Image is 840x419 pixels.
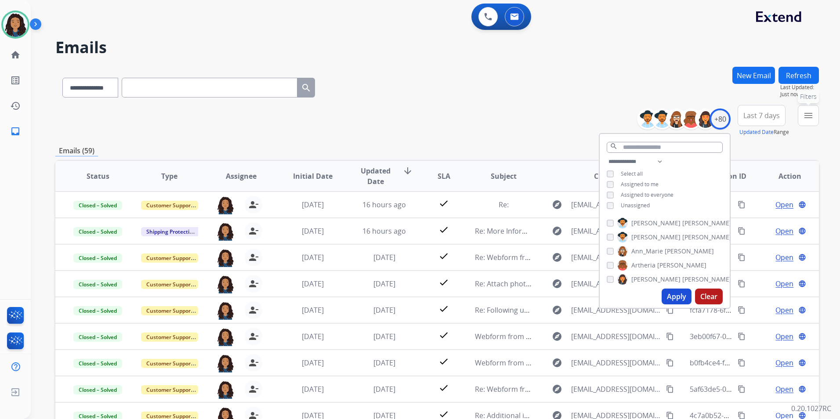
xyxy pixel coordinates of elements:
span: Artheria [631,261,655,270]
span: Closed – Solved [73,306,122,315]
span: [DATE] [373,305,395,315]
mat-icon: explore [552,305,562,315]
span: Customer Support [141,306,198,315]
span: Ann_Marie [631,247,663,256]
mat-icon: person_remove [248,358,259,368]
mat-icon: explore [552,252,562,263]
span: Open [775,226,793,236]
mat-icon: language [798,359,806,367]
p: Emails (59) [55,145,98,156]
img: agent-avatar [217,275,234,293]
span: Open [775,252,793,263]
mat-icon: explore [552,358,562,368]
button: Apply [662,289,692,304]
mat-icon: language [798,306,806,314]
span: [DATE] [302,200,324,209]
mat-icon: home [10,50,21,60]
img: agent-avatar [217,328,234,346]
button: Last 7 days [738,105,786,126]
mat-icon: person_remove [248,226,259,236]
mat-icon: check [438,277,449,288]
mat-icon: check [438,251,449,261]
span: Customer [594,171,628,181]
mat-icon: check [438,198,449,209]
span: Updated Date [356,166,395,187]
span: Filters [800,92,817,101]
span: Customer Support [141,359,198,368]
span: [PERSON_NAME] [657,261,706,270]
span: Assignee [226,171,257,181]
mat-icon: content_copy [738,201,746,209]
span: Customer Support [141,332,198,342]
span: Open [775,331,793,342]
img: avatar [3,12,28,37]
mat-icon: language [798,332,806,340]
span: Re: [499,200,509,209]
img: agent-avatar [217,249,234,267]
mat-icon: language [798,385,806,393]
span: [PERSON_NAME] [631,219,681,228]
span: [DATE] [302,358,324,368]
mat-icon: person_remove [248,305,259,315]
span: Webform from [EMAIL_ADDRESS][DOMAIN_NAME] on [DATE] [475,332,674,341]
mat-icon: content_copy [666,359,674,367]
span: [DATE] [302,305,324,315]
span: Re: Webform from [EMAIL_ADDRESS][DOMAIN_NAME] on [DATE] [475,253,686,262]
span: [DATE] [302,332,324,341]
mat-icon: menu [803,110,814,121]
mat-icon: content_copy [738,385,746,393]
span: [EMAIL_ADDRESS][DOMAIN_NAME] [571,199,661,210]
span: Closed – Solved [73,253,122,263]
span: Initial Date [293,171,333,181]
mat-icon: search [610,142,618,150]
mat-icon: history [10,101,21,111]
p: 0.20.1027RC [791,403,831,414]
span: [EMAIL_ADDRESS][DOMAIN_NAME] [571,384,661,394]
span: Open [775,199,793,210]
mat-icon: explore [552,199,562,210]
mat-icon: content_copy [666,385,674,393]
mat-icon: person_remove [248,278,259,289]
span: [EMAIL_ADDRESS][DOMAIN_NAME] [571,278,661,289]
span: [DATE] [302,279,324,289]
span: Customer Support [141,201,198,210]
mat-icon: content_copy [738,306,746,314]
span: Assigned to everyone [621,191,673,199]
mat-icon: content_copy [738,280,746,288]
span: [PERSON_NAME] [682,275,731,284]
span: Customer Support [141,385,198,394]
span: 5af63de5-0b5f-4456-9ad2-9208879150df [690,384,822,394]
span: [DATE] [373,332,395,341]
mat-icon: inbox [10,126,21,137]
button: New Email [732,67,775,84]
div: +80 [710,108,731,130]
span: Status [87,171,109,181]
button: Refresh [778,67,819,84]
mat-icon: person_remove [248,331,259,342]
span: Open [775,384,793,394]
mat-icon: person_remove [248,199,259,210]
span: Closed – Solved [73,332,122,342]
span: Open [775,305,793,315]
span: SLA [438,171,450,181]
span: [DATE] [302,253,324,262]
span: Subject [491,171,517,181]
span: Open [775,278,793,289]
span: Re: Webform from [EMAIL_ADDRESS][DOMAIN_NAME] on [DATE] [475,384,686,394]
span: Last 7 days [743,114,780,117]
span: Customer Support [141,280,198,289]
span: [EMAIL_ADDRESS][DOMAIN_NAME] [571,305,661,315]
span: Open [775,358,793,368]
mat-icon: check [438,330,449,340]
span: [DATE] [373,279,395,289]
span: Re: Attach photos [475,279,534,289]
mat-icon: search [301,83,311,93]
span: fcfa7178-6fa5-4da0-808e-c2121974c409 [690,305,819,315]
mat-icon: person_remove [248,384,259,394]
span: Closed – Solved [73,201,122,210]
span: Unassigned [621,202,650,209]
span: [DATE] [302,226,324,236]
span: Re: More Information [475,226,546,236]
mat-icon: language [798,253,806,261]
img: agent-avatar [217,196,234,214]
